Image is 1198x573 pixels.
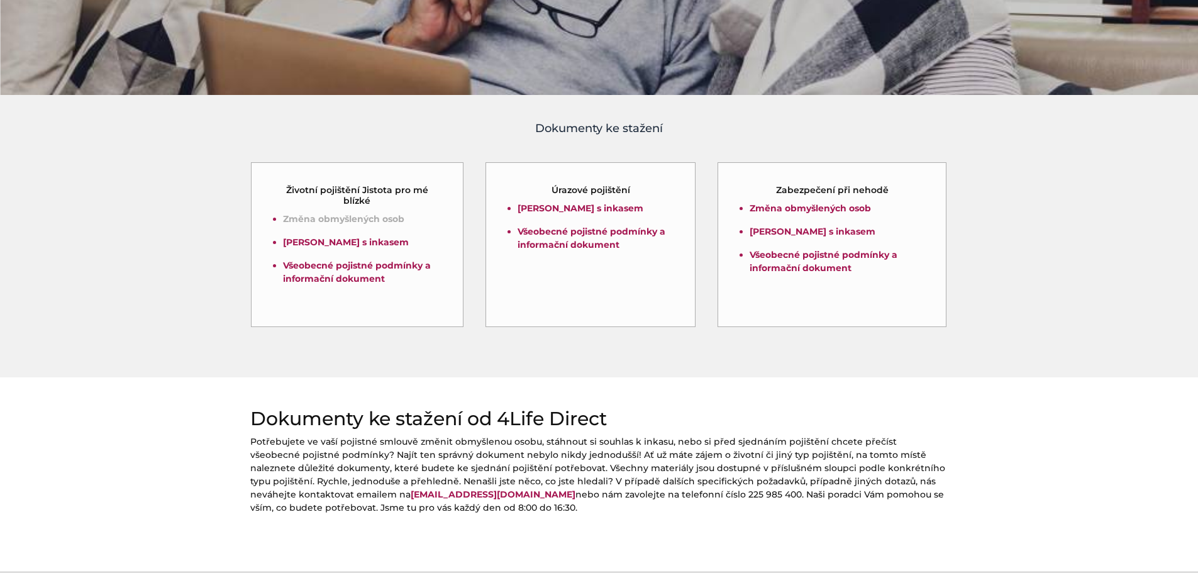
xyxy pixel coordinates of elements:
a: [PERSON_NAME] s inkasem [750,226,875,237]
h5: Životní pojištění Jistota pro mé blízké [274,185,441,206]
a: Všeobecné pojistné podmínky a informační dokument [518,226,665,250]
a: Změna obmyšlených osob [750,203,871,214]
h2: Dokumenty ke stažení od 4Life Direct [250,408,948,430]
p: Potřebujete ve vaší pojistné smlouvě změnit obmyšlenou osobu, stáhnout si souhlas k inkasu, nebo ... [250,435,948,515]
a: Všeobecné pojistné podmínky a informační dokument [750,249,897,274]
h4: Dokumenty ke stažení [250,120,948,137]
h5: Úrazové pojištění [552,185,630,196]
a: [PERSON_NAME] s inkasem [518,203,643,214]
a: [PERSON_NAME] s inkasem [283,236,409,248]
a: Všeobecné pojistné podmínky a informační dokument [283,260,431,284]
a: Změna obmyšlených osob [283,213,404,225]
h5: Zabezpečení při nehodě [776,185,889,196]
a: [EMAIL_ADDRESS][DOMAIN_NAME] [411,489,575,500]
